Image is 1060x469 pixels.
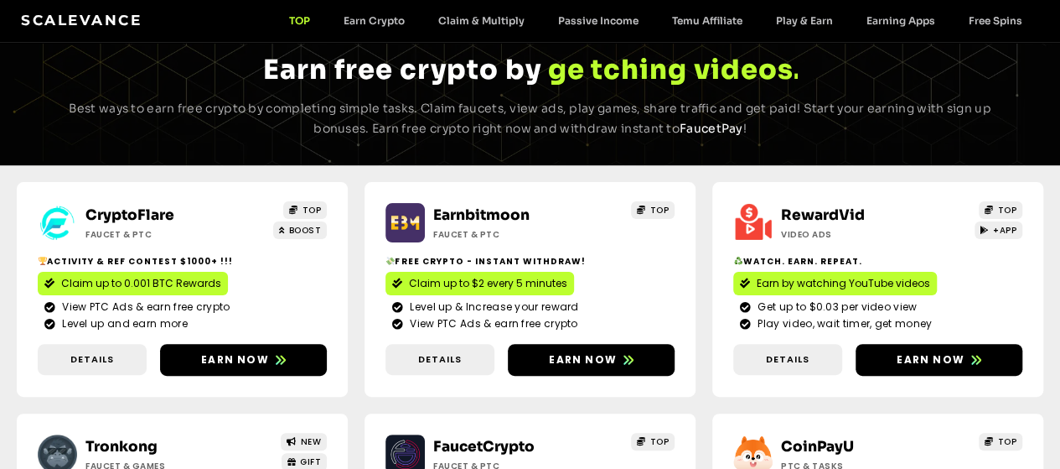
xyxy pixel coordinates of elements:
[766,352,809,367] span: Details
[58,300,230,315] span: View PTC Ads & earn free crypto
[433,438,535,456] a: FaucetCrypto
[734,257,742,265] img: ♻️
[433,206,530,224] a: Earnbitmoon
[680,121,743,136] a: FaucetPay
[385,255,675,268] h2: Free crypto - Instant withdraw!
[409,276,567,291] span: Claim up to $2 every 5 minutes
[993,224,1016,237] span: +APP
[650,435,670,448] span: TOP
[655,14,759,27] a: Temu Affiliate
[759,14,850,27] a: Play & Earn
[781,228,932,241] h2: Video ads
[897,352,964,367] span: Earn now
[733,344,842,375] a: Details
[85,228,236,241] h2: Faucet & PTC
[38,344,147,375] a: Details
[39,257,47,265] img: 🏆
[418,352,462,367] span: Details
[289,224,322,237] span: BOOST
[650,204,670,216] span: TOP
[38,255,327,268] h2: Activity & ref contest $1000+ !!!
[38,272,228,295] a: Claim up to 0.001 BTC Rewards
[301,435,322,448] span: NEW
[406,316,577,331] span: View PTC Ads & earn free crypto
[998,435,1017,448] span: TOP
[757,276,930,291] span: Earn by watching YouTube videos
[753,300,917,315] span: Get up to $0.03 per video view
[58,316,188,331] span: Level up and earn more
[302,204,322,216] span: TOP
[433,228,584,241] h2: Faucet & PTC
[952,14,1039,27] a: Free Spins
[272,14,327,27] a: TOP
[541,14,655,27] a: Passive Income
[70,352,114,367] span: Details
[979,433,1022,451] a: TOP
[998,204,1017,216] span: TOP
[85,438,158,456] a: Tronkong
[300,456,321,468] span: GIFT
[386,257,395,265] img: 💸
[85,206,174,224] a: CryptoFlare
[283,201,327,219] a: TOP
[273,221,327,239] a: BOOST
[733,255,1022,268] h2: Watch. Earn. Repeat.
[53,99,1008,139] p: Best ways to earn free crypto by completing simple tasks. Claim faucets, view ads, play games, sh...
[281,433,327,451] a: NEW
[850,14,952,27] a: Earning Apps
[631,201,675,219] a: TOP
[781,438,854,456] a: CoinPayU
[979,201,1022,219] a: TOP
[733,272,937,295] a: Earn by watching YouTube videos
[406,300,578,315] span: Level up & Increase your reward
[421,14,541,27] a: Claim & Multiply
[856,344,1022,376] a: Earn now
[753,316,932,331] span: Play video, wait timer, get money
[21,12,142,29] a: Scalevance
[201,352,269,367] span: Earn now
[781,206,865,224] a: RewardVid
[272,14,1039,27] nav: Menu
[263,53,541,86] span: Earn free crypto by
[61,276,221,291] span: Claim up to 0.001 BTC Rewards
[385,272,574,295] a: Claim up to $2 every 5 minutes
[327,14,421,27] a: Earn Crypto
[508,344,675,376] a: Earn now
[549,352,617,367] span: Earn now
[975,221,1023,239] a: +APP
[631,433,675,451] a: TOP
[385,344,494,375] a: Details
[160,344,327,376] a: Earn now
